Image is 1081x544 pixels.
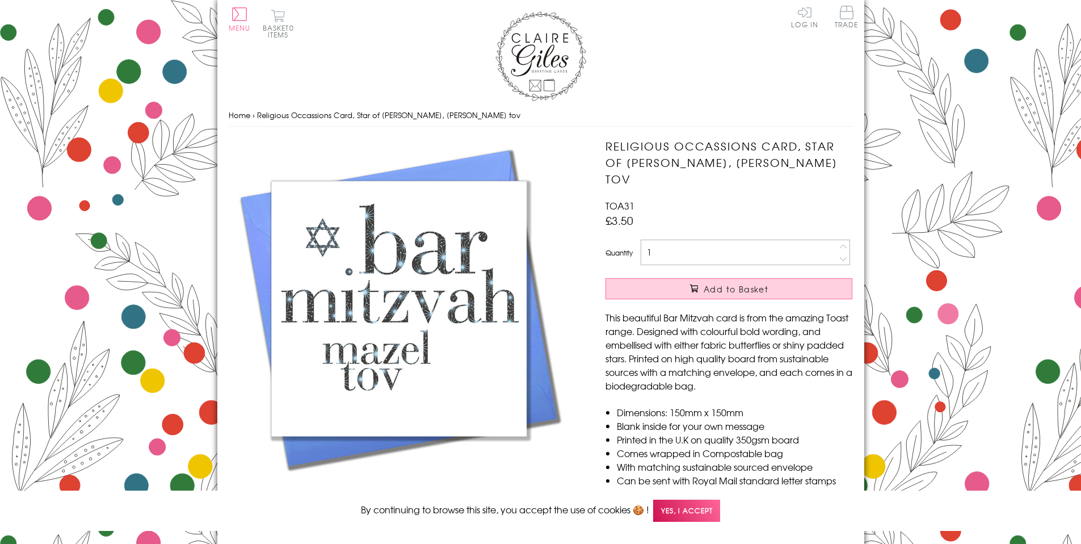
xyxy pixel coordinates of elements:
[835,6,859,30] a: Trade
[229,23,251,33] span: Menu
[263,9,294,38] button: Basket0 items
[617,446,852,460] li: Comes wrapped in Compostable bag
[229,110,250,120] a: Home
[229,104,853,127] nav: breadcrumbs
[605,199,634,212] span: TOA31
[495,11,586,101] img: Claire Giles Greetings Cards
[617,474,852,487] li: Can be sent with Royal Mail standard letter stamps
[605,212,633,228] span: £3.50
[835,6,859,28] span: Trade
[617,433,852,446] li: Printed in the U.K on quality 350gsm board
[617,460,852,474] li: With matching sustainable sourced envelope
[605,311,852,392] p: This beautiful Bar Mitzvah card is from the amazing Toast range. Designed with colourful bold wor...
[605,138,852,187] h1: Religious Occassions Card, Star of [PERSON_NAME], [PERSON_NAME] tov
[268,23,294,40] span: 0 items
[229,7,251,31] button: Menu
[605,248,633,258] label: Quantity
[791,6,818,28] a: Log In
[253,110,255,120] span: ›
[257,110,520,120] span: Religious Occassions Card, Star of [PERSON_NAME], [PERSON_NAME] tov
[605,278,852,299] button: Add to Basket
[704,283,768,295] span: Add to Basket
[229,138,569,479] img: Religious Occassions Card, Star of David, Bar Mitzvah maxel tov
[617,419,852,433] li: Blank inside for your own message
[653,500,720,522] span: Yes, I accept
[617,405,852,419] li: Dimensions: 150mm x 150mm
